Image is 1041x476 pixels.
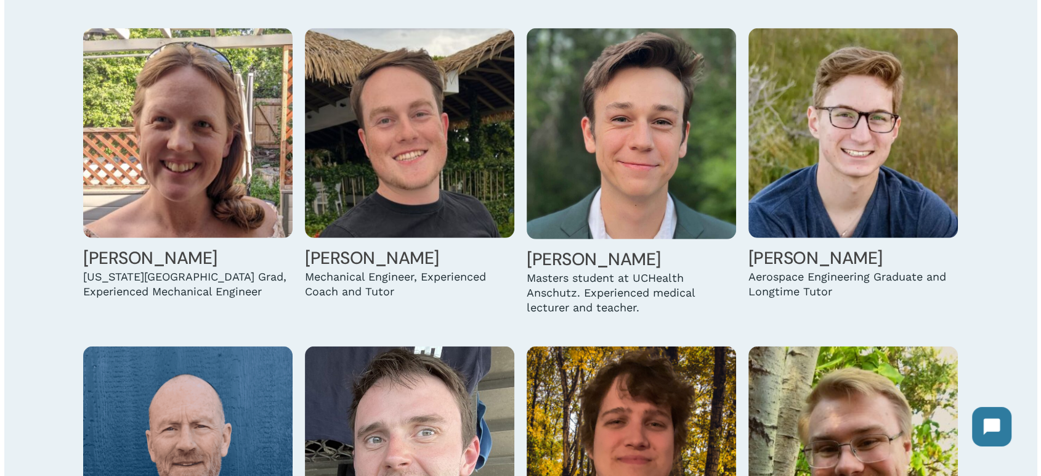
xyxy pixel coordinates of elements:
img: Ryan Suckow [527,28,736,239]
img: Danny Rippe [305,28,514,238]
img: Ashlie Reott [83,28,293,238]
a: [PERSON_NAME] [305,247,439,269]
div: Mechanical Engineer, Experienced Coach and Tutor [305,269,514,299]
div: Masters student at UCHealth Anschutz. Experienced medical lecturer and teacher. [527,271,736,315]
iframe: Chatbot [960,395,1024,459]
div: [US_STATE][GEOGRAPHIC_DATA] Grad, Experienced Mechanical Engineer [83,269,293,299]
div: Aerospace Engineering Graduate and Longtime Tutor [748,269,958,299]
a: [PERSON_NAME] [748,247,883,269]
img: Andrew Swackhamer [748,28,958,238]
a: [PERSON_NAME] [83,247,217,269]
a: [PERSON_NAME] [527,248,661,271]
